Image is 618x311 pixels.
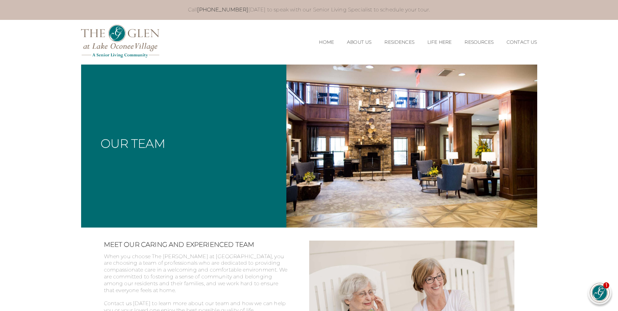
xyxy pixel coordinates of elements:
[319,39,334,45] a: Home
[101,138,165,149] h2: Our Team
[427,39,452,45] a: Life Here
[88,7,531,13] p: Call [DATE] to speak with our Senior Living Specialist to schedule your tour.
[104,241,290,248] h2: Meet Our Caring and Experienced Team
[590,283,609,302] img: avatar
[347,39,371,45] a: About Us
[507,39,537,45] a: Contact Us
[384,39,414,45] a: Residences
[465,39,493,45] a: Resources
[81,25,159,58] img: The Glen Lake Oconee Home
[104,253,290,301] p: When you choose The [PERSON_NAME] at [GEOGRAPHIC_DATA], you are choosing a team of professionals ...
[197,7,248,13] a: [PHONE_NUMBER]
[603,282,609,288] div: 1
